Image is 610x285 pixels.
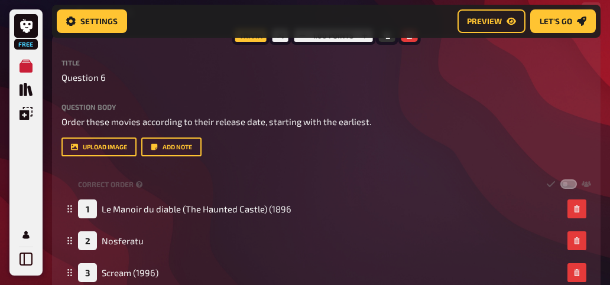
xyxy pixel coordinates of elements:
[102,267,158,278] span: Scream (1996)
[61,71,106,84] span: Question 6
[78,199,97,218] div: 1
[15,41,37,48] span: Free
[467,17,502,25] span: Preview
[540,17,572,25] span: Let's go
[14,54,38,78] a: Meine Quizze
[80,17,118,25] span: Settings
[102,204,291,214] span: Le Manoir du diable (The Haunted Castle) (1896
[141,137,202,156] button: Add note
[61,103,591,110] label: Question body
[14,78,38,101] a: Quiz Sammlung
[102,235,144,246] span: Nosferatu
[61,59,591,66] label: Title
[530,9,596,33] a: Let's go
[78,263,97,282] div: 3
[57,9,127,33] a: Settings
[61,116,371,127] span: Order these movies according to their release date, starting with the earliest.
[61,137,137,156] button: upload image
[458,9,525,33] a: Preview
[14,223,38,247] a: Mein Konto
[78,231,97,250] div: 2
[14,101,38,125] a: Einblendungen
[78,179,134,189] span: Correct order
